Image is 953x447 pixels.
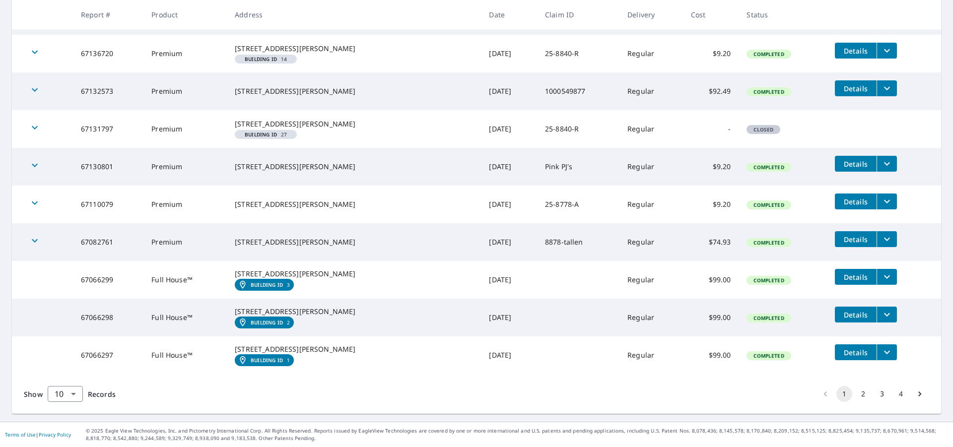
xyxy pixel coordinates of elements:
span: Completed [748,277,790,284]
td: Regular [619,35,683,72]
td: 25-8840-R [537,35,619,72]
button: filesDropdownBtn-67132573 [877,80,897,96]
div: Show 10 records [48,386,83,402]
td: $74.93 [683,223,739,261]
span: Records [88,389,116,399]
td: [DATE] [481,72,537,110]
span: Details [841,46,871,56]
td: $99.00 [683,336,739,374]
td: Regular [619,148,683,186]
button: detailsBtn-67066299 [835,269,877,285]
em: Building ID [245,57,277,62]
button: Go to page 2 [855,386,871,402]
td: Premium [143,35,227,72]
span: Completed [748,239,790,246]
div: [STREET_ADDRESS][PERSON_NAME] [235,162,473,172]
button: filesDropdownBtn-67130801 [877,156,897,172]
button: Go to page 3 [874,386,890,402]
span: Closed [748,126,779,133]
a: Building ID3 [235,279,294,291]
a: Building ID2 [235,317,294,328]
p: | [5,432,71,438]
nav: pagination navigation [816,386,929,402]
span: 14 [239,57,293,62]
span: Completed [748,315,790,321]
a: Building ID1 [235,354,294,366]
div: [STREET_ADDRESS][PERSON_NAME] [235,237,473,247]
td: [DATE] [481,35,537,72]
button: filesDropdownBtn-67066298 [877,307,897,322]
span: Show [24,389,43,399]
em: Building ID [251,357,283,363]
td: $99.00 [683,299,739,336]
td: 67066299 [73,261,143,299]
td: 25-8778-A [537,186,619,223]
a: Terms of Use [5,431,36,438]
td: 67131797 [73,110,143,148]
span: Details [841,197,871,206]
td: Premium [143,148,227,186]
em: Building ID [251,319,283,325]
td: $9.20 [683,186,739,223]
td: [DATE] [481,148,537,186]
td: 8878-tallen [537,223,619,261]
span: 27 [239,132,293,137]
td: Premium [143,110,227,148]
button: filesDropdownBtn-67066299 [877,269,897,285]
td: Full House™ [143,261,227,299]
button: Go to next page [912,386,928,402]
span: Details [841,235,871,244]
span: Details [841,84,871,93]
button: page 1 [836,386,852,402]
button: detailsBtn-67132573 [835,80,877,96]
td: 67066298 [73,299,143,336]
td: 25-8840-R [537,110,619,148]
td: Regular [619,110,683,148]
button: detailsBtn-67136720 [835,43,877,59]
button: detailsBtn-67066298 [835,307,877,322]
span: Details [841,348,871,357]
button: detailsBtn-67130801 [835,156,877,172]
td: 67082761 [73,223,143,261]
span: Completed [748,51,790,58]
td: Regular [619,186,683,223]
span: Completed [748,88,790,95]
button: filesDropdownBtn-67082761 [877,231,897,247]
td: - [683,110,739,148]
td: $9.20 [683,35,739,72]
button: filesDropdownBtn-67066297 [877,344,897,360]
td: [DATE] [481,186,537,223]
div: 10 [48,380,83,408]
td: Premium [143,72,227,110]
td: 67136720 [73,35,143,72]
em: Building ID [251,282,283,288]
td: [DATE] [481,261,537,299]
td: [DATE] [481,336,537,374]
td: Regular [619,223,683,261]
td: 67130801 [73,148,143,186]
td: $99.00 [683,261,739,299]
a: Privacy Policy [39,431,71,438]
div: [STREET_ADDRESS][PERSON_NAME] [235,199,473,209]
button: filesDropdownBtn-67110079 [877,193,897,209]
div: [STREET_ADDRESS][PERSON_NAME] [235,44,473,54]
td: 67132573 [73,72,143,110]
td: [DATE] [481,299,537,336]
td: [DATE] [481,110,537,148]
td: Full House™ [143,336,227,374]
span: Details [841,310,871,319]
span: Completed [748,164,790,171]
td: Regular [619,336,683,374]
button: detailsBtn-67082761 [835,231,877,247]
em: Building ID [245,132,277,137]
div: [STREET_ADDRESS][PERSON_NAME] [235,307,473,317]
td: Pink PJ's [537,148,619,186]
td: $92.49 [683,72,739,110]
span: Details [841,272,871,282]
div: [STREET_ADDRESS][PERSON_NAME] [235,119,473,129]
button: filesDropdownBtn-67136720 [877,43,897,59]
td: Premium [143,223,227,261]
td: Premium [143,186,227,223]
td: Full House™ [143,299,227,336]
div: [STREET_ADDRESS][PERSON_NAME] [235,344,473,354]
